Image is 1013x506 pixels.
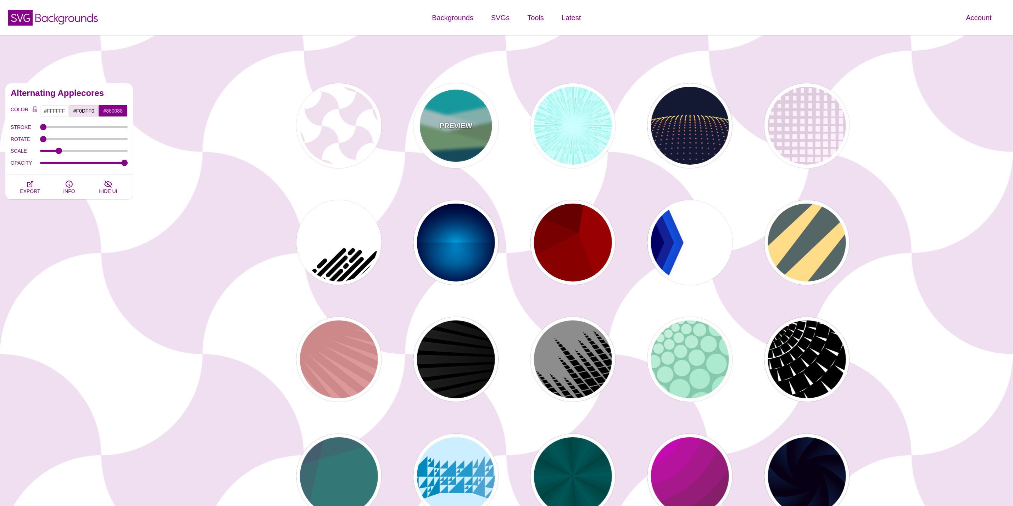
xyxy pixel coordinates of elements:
button: HIDE UI [89,175,128,199]
button: various black streaks angled over light gray backround [530,317,616,402]
label: COLOR [11,105,29,117]
a: Account [957,7,1001,28]
button: subtle black stripes at angled perspective [413,317,499,402]
button: green circles expanding outward from top left corner [647,317,733,402]
button: Color Lock [29,105,40,115]
span: EXPORT [20,188,40,194]
button: White and sky blue lines flying out of center [530,83,616,168]
button: overlapped blue triangles point to center from left edge [647,200,733,285]
label: SCALE [11,146,40,155]
button: blue spotlight effect background [413,200,499,285]
button: a group of rounded lines at 45 degree angle [296,200,382,285]
span: HIDE UI [99,188,117,194]
button: PREVIEWabstract landscape with sky mountains and water [413,83,499,168]
button: pink intersecting uneven lines [764,83,850,168]
button: purple and white apple core pattern [296,83,382,168]
button: various shades of red shapes all meeting at a central point [530,200,616,285]
label: OPACITY [11,158,40,167]
button: yellow zig zag over grayish blue [764,200,850,285]
button: pink lines point to top left [296,317,382,402]
button: black and white portal made from squares in circle formation [764,317,850,402]
a: Latest [553,7,590,28]
span: INFO [63,188,75,194]
p: PREVIEW [440,120,472,131]
label: ROTATE [11,135,40,144]
a: Tools [518,7,553,28]
h2: Alternating Applecores [11,90,128,96]
a: SVGs [482,7,518,28]
a: Backgrounds [423,7,482,28]
button: EXPORT [11,175,50,199]
label: STROKE [11,123,40,132]
button: INFO [50,175,89,199]
button: electric dots form curvature [647,83,733,168]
